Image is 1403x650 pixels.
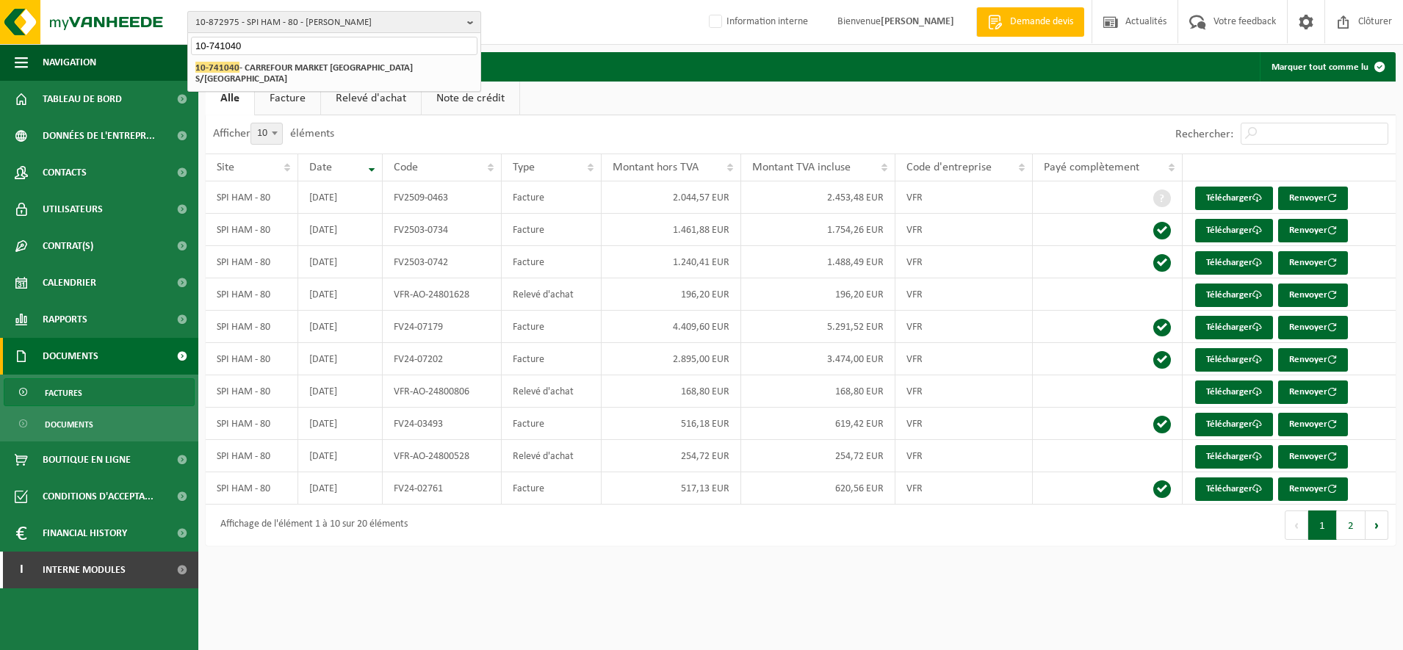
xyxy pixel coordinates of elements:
[1195,251,1273,275] a: Télécharger
[43,81,122,118] span: Tableau de bord
[602,375,741,408] td: 168,80 EUR
[298,181,383,214] td: [DATE]
[1195,445,1273,469] a: Télécharger
[255,82,320,115] a: Facture
[298,278,383,311] td: [DATE]
[191,37,477,55] input: Chercher des succursales liées
[1175,129,1233,140] label: Rechercher:
[4,410,195,438] a: Documents
[1278,187,1348,210] button: Renvoyer
[741,375,895,408] td: 168,80 EUR
[976,7,1084,37] a: Demande devis
[502,311,602,343] td: Facture
[602,343,741,375] td: 2.895,00 EUR
[43,118,155,154] span: Données de l'entrepr...
[1278,219,1348,242] button: Renvoyer
[895,278,1033,311] td: VFR
[895,408,1033,440] td: VFR
[298,375,383,408] td: [DATE]
[43,154,87,191] span: Contacts
[602,246,741,278] td: 1.240,41 EUR
[298,408,383,440] td: [DATE]
[1285,510,1308,540] button: Previous
[206,214,298,246] td: SPI HAM - 80
[741,214,895,246] td: 1.754,26 EUR
[383,214,502,246] td: FV2503-0734
[298,440,383,472] td: [DATE]
[206,472,298,505] td: SPI HAM - 80
[45,379,82,407] span: Factures
[206,408,298,440] td: SPI HAM - 80
[1278,348,1348,372] button: Renvoyer
[383,440,502,472] td: VFR-AO-24800528
[250,123,283,145] span: 10
[1195,348,1273,372] a: Télécharger
[741,343,895,375] td: 3.474,00 EUR
[298,311,383,343] td: [DATE]
[383,408,502,440] td: FV24-03493
[206,181,298,214] td: SPI HAM - 80
[906,162,992,173] span: Code d'entreprise
[502,343,602,375] td: Facture
[43,515,127,552] span: Financial History
[1278,284,1348,307] button: Renvoyer
[741,181,895,214] td: 2.453,48 EUR
[502,246,602,278] td: Facture
[298,343,383,375] td: [DATE]
[741,440,895,472] td: 254,72 EUR
[895,343,1033,375] td: VFR
[895,181,1033,214] td: VFR
[502,472,602,505] td: Facture
[187,11,481,33] button: 10-872975 - SPI HAM - 80 - [PERSON_NAME]
[502,278,602,311] td: Relevé d'achat
[741,311,895,343] td: 5.291,52 EUR
[741,278,895,311] td: 196,20 EUR
[741,408,895,440] td: 619,42 EUR
[1278,380,1348,404] button: Renvoyer
[895,311,1033,343] td: VFR
[383,343,502,375] td: FV24-07202
[1278,445,1348,469] button: Renvoyer
[422,82,519,115] a: Note de crédit
[881,16,954,27] strong: [PERSON_NAME]
[213,512,408,538] div: Affichage de l'élément 1 à 10 sur 20 éléments
[43,44,96,81] span: Navigation
[195,12,461,34] span: 10-872975 - SPI HAM - 80 - [PERSON_NAME]
[895,246,1033,278] td: VFR
[383,311,502,343] td: FV24-07179
[213,128,334,140] label: Afficher éléments
[602,472,741,505] td: 517,13 EUR
[502,375,602,408] td: Relevé d'achat
[602,278,741,311] td: 196,20 EUR
[309,162,332,173] span: Date
[195,62,239,73] span: 10-741040
[206,375,298,408] td: SPI HAM - 80
[321,82,421,115] a: Relevé d'achat
[1195,219,1273,242] a: Télécharger
[383,375,502,408] td: VFR-AO-24800806
[43,228,93,264] span: Contrat(s)
[394,162,418,173] span: Code
[43,552,126,588] span: Interne modules
[1308,510,1337,540] button: 1
[1278,413,1348,436] button: Renvoyer
[43,441,131,478] span: Boutique en ligne
[298,472,383,505] td: [DATE]
[602,408,741,440] td: 516,18 EUR
[1195,413,1273,436] a: Télécharger
[383,246,502,278] td: FV2503-0742
[741,472,895,505] td: 620,56 EUR
[895,375,1033,408] td: VFR
[602,214,741,246] td: 1.461,88 EUR
[383,472,502,505] td: FV24-02761
[1195,316,1273,339] a: Télécharger
[613,162,699,173] span: Montant hors TVA
[1278,477,1348,501] button: Renvoyer
[602,440,741,472] td: 254,72 EUR
[206,82,254,115] a: Alle
[1260,52,1394,82] button: Marquer tout comme lu
[502,408,602,440] td: Facture
[206,440,298,472] td: SPI HAM - 80
[206,343,298,375] td: SPI HAM - 80
[43,191,103,228] span: Utilisateurs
